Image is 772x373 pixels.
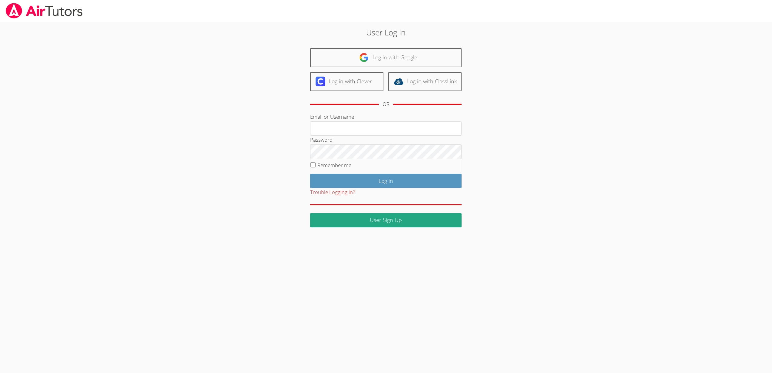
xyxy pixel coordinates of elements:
img: clever-logo-6eab21bc6e7a338710f1a6ff85c0baf02591cd810cc4098c63d3a4b26e2feb20.svg [316,77,325,86]
input: Log in [310,174,462,188]
a: Log in with Google [310,48,462,67]
img: classlink-logo-d6bb404cc1216ec64c9a2012d9dc4662098be43eaf13dc465df04b49fa7ab582.svg [394,77,403,86]
button: Trouble Logging In? [310,188,355,197]
img: google-logo-50288ca7cdecda66e5e0955fdab243c47b7ad437acaf1139b6f446037453330a.svg [359,53,369,62]
label: Password [310,136,333,143]
div: OR [383,100,389,109]
label: Email or Username [310,113,354,120]
img: airtutors_banner-c4298cdbf04f3fff15de1276eac7730deb9818008684d7c2e4769d2f7ddbe033.png [5,3,83,18]
a: Log in with ClassLink [388,72,462,91]
a: Log in with Clever [310,72,383,91]
h2: User Log in [177,27,594,38]
label: Remember me [317,162,351,169]
a: User Sign Up [310,213,462,227]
